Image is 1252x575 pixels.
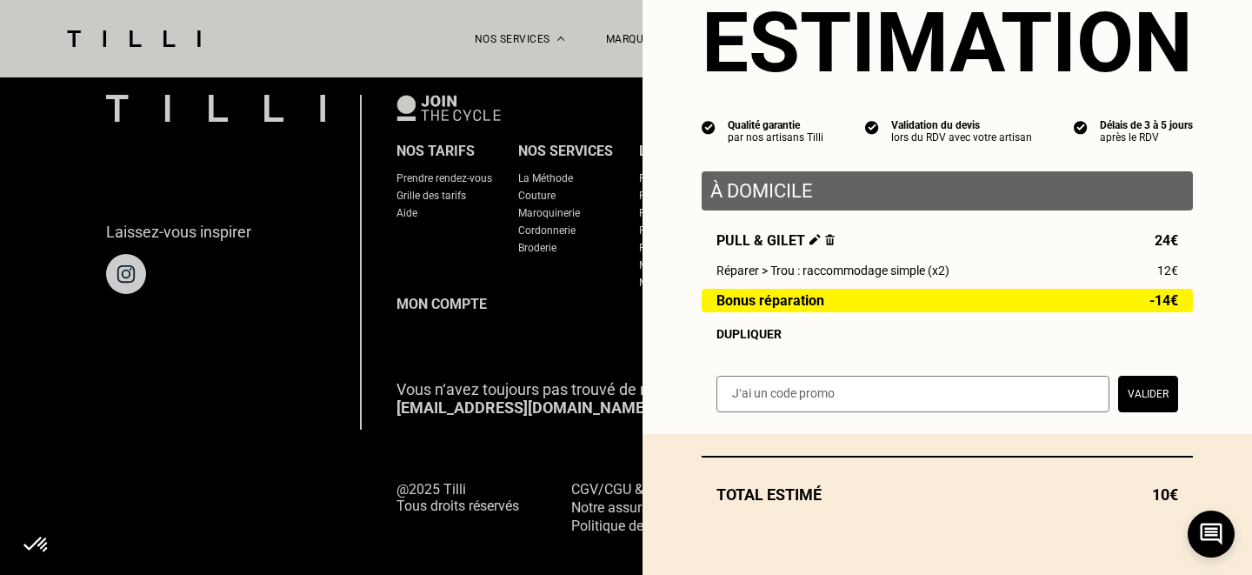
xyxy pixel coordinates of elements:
[716,232,835,249] span: Pull & gilet
[702,119,716,135] img: icon list info
[710,180,1184,202] p: À domicile
[1157,264,1178,277] span: 12€
[1149,293,1178,308] span: -14€
[1118,376,1178,412] button: Valider
[1074,119,1088,135] img: icon list info
[728,119,823,131] div: Qualité garantie
[1155,232,1178,249] span: 24€
[716,327,1178,341] div: Dupliquer
[809,234,821,245] img: Éditer
[1100,131,1193,144] div: après le RDV
[891,119,1032,131] div: Validation du devis
[865,119,879,135] img: icon list info
[716,376,1109,412] input: J‘ai un code promo
[825,234,835,245] img: Supprimer
[716,264,949,277] span: Réparer > Trou : raccommodage simple (x2)
[716,293,824,308] span: Bonus réparation
[1152,485,1178,504] span: 10€
[891,131,1032,144] div: lors du RDV avec votre artisan
[728,131,823,144] div: par nos artisans Tilli
[702,485,1193,504] div: Total estimé
[1100,119,1193,131] div: Délais de 3 à 5 jours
